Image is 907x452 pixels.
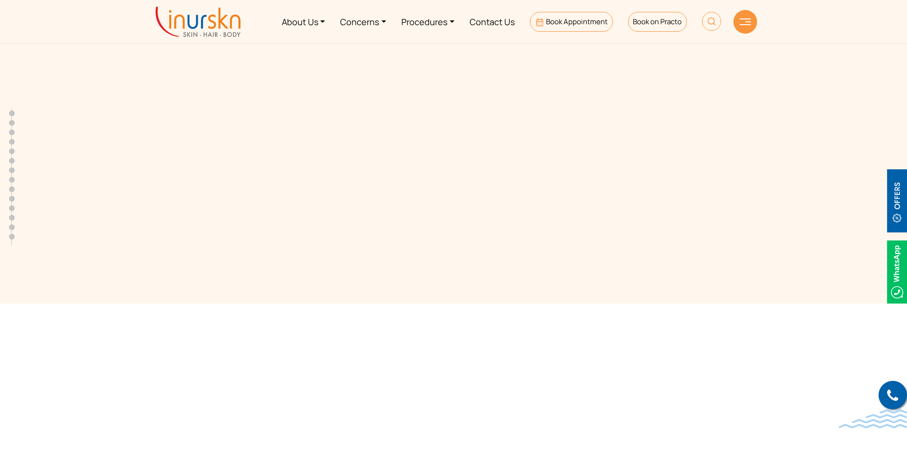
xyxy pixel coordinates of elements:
img: hamLine.svg [740,18,751,25]
a: Procedures [394,4,462,39]
a: About Us [274,4,333,39]
a: Book on Practo [628,12,687,32]
img: Whatsappicon [887,240,907,304]
span: Book Appointment [546,17,608,27]
img: offerBt [887,169,907,232]
span: Book on Practo [633,17,682,27]
a: Concerns [333,4,394,39]
img: bluewave [839,409,907,428]
img: inurskn-logo [156,7,241,37]
a: Contact Us [462,4,522,39]
a: Whatsappicon [887,266,907,276]
a: Book Appointment [530,12,613,32]
img: HeaderSearch [702,12,721,31]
